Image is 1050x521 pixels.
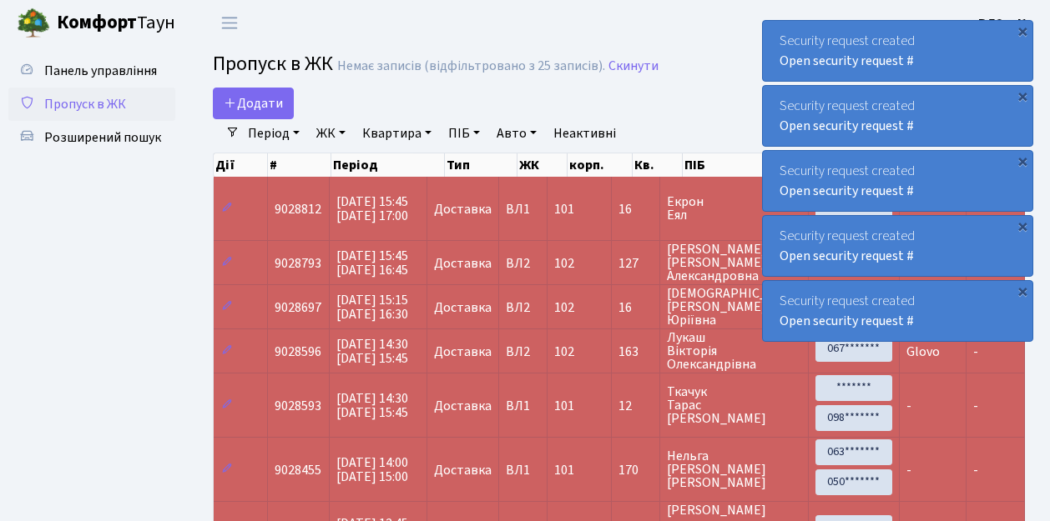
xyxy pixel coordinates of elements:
[633,153,683,177] th: Кв.
[973,397,978,415] span: -
[906,461,911,479] span: -
[213,88,294,119] a: Додати
[780,182,914,200] a: Open security request #
[906,397,911,415] span: -
[275,343,321,361] span: 9028596
[973,343,978,361] span: -
[241,119,306,148] a: Період
[667,385,801,425] span: Ткачук Тарас [PERSON_NAME]
[44,95,126,113] span: Пропуск в ЖК
[434,463,492,477] span: Доставка
[667,243,801,283] span: [PERSON_NAME] [PERSON_NAME] Александровна
[763,216,1032,276] div: Security request created
[618,257,653,270] span: 127
[1014,153,1031,169] div: ×
[275,298,321,317] span: 9028697
[445,153,517,177] th: Тип
[780,312,914,330] a: Open security request #
[336,389,408,422] span: [DATE] 14:30 [DATE] 15:45
[506,203,540,216] span: ВЛ1
[618,463,653,477] span: 170
[554,343,574,361] span: 102
[667,287,801,327] span: [DEMOGRAPHIC_DATA] [PERSON_NAME] Юріївна
[490,119,543,148] a: Авто
[1014,218,1031,234] div: ×
[8,88,175,121] a: Пропуск в ЖК
[667,195,801,222] span: Екрон Еял
[275,200,321,218] span: 9028812
[275,397,321,415] span: 9028593
[618,345,653,358] span: 163
[506,345,540,358] span: ВЛ2
[780,52,914,70] a: Open security request #
[336,193,408,225] span: [DATE] 15:45 [DATE] 17:00
[780,117,914,135] a: Open security request #
[506,399,540,413] span: ВЛ1
[275,254,321,273] span: 9028793
[434,257,492,270] span: Доставка
[780,247,914,265] a: Open security request #
[683,153,809,177] th: ПІБ
[434,301,492,314] span: Доставка
[506,463,540,477] span: ВЛ1
[554,397,574,415] span: 101
[763,86,1032,146] div: Security request created
[517,153,568,177] th: ЖК
[1014,283,1031,299] div: ×
[1014,88,1031,104] div: ×
[667,331,801,371] span: Лукаш Вікторія Олександрівна
[336,247,408,279] span: [DATE] 15:45 [DATE] 16:45
[336,453,408,486] span: [DATE] 14:00 [DATE] 15:00
[618,301,653,314] span: 16
[506,257,540,270] span: ВЛ2
[547,119,623,148] a: Неактивні
[978,14,1030,33] b: ВЛ2 -. К.
[17,7,50,40] img: logo.png
[57,9,175,38] span: Таун
[310,119,352,148] a: ЖК
[554,254,574,273] span: 102
[57,9,137,36] b: Комфорт
[214,153,268,177] th: Дії
[356,119,438,148] a: Квартира
[44,128,161,147] span: Розширений пошук
[337,58,605,74] div: Немає записів (відфільтровано з 25 записів).
[434,345,492,358] span: Доставка
[608,58,659,74] a: Скинути
[906,343,940,361] span: Glovo
[44,62,157,80] span: Панель управління
[213,49,333,78] span: Пропуск в ЖК
[336,335,408,368] span: [DATE] 14:30 [DATE] 15:45
[763,151,1032,211] div: Security request created
[209,9,250,37] button: Переключити навігацію
[554,200,574,218] span: 101
[618,203,653,216] span: 16
[763,281,1032,341] div: Security request created
[224,94,283,113] span: Додати
[554,298,574,317] span: 102
[8,54,175,88] a: Панель управління
[618,399,653,413] span: 12
[568,153,633,177] th: корп.
[506,301,540,314] span: ВЛ2
[434,203,492,216] span: Доставка
[973,461,978,479] span: -
[331,153,444,177] th: Період
[763,21,1032,81] div: Security request created
[8,121,175,154] a: Розширений пошук
[1014,23,1031,39] div: ×
[978,13,1030,33] a: ВЛ2 -. К.
[442,119,487,148] a: ПІБ
[434,399,492,413] span: Доставка
[268,153,332,177] th: #
[554,461,574,479] span: 101
[336,291,408,323] span: [DATE] 15:15 [DATE] 16:30
[667,449,801,489] span: Нельга [PERSON_NAME] [PERSON_NAME]
[275,461,321,479] span: 9028455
